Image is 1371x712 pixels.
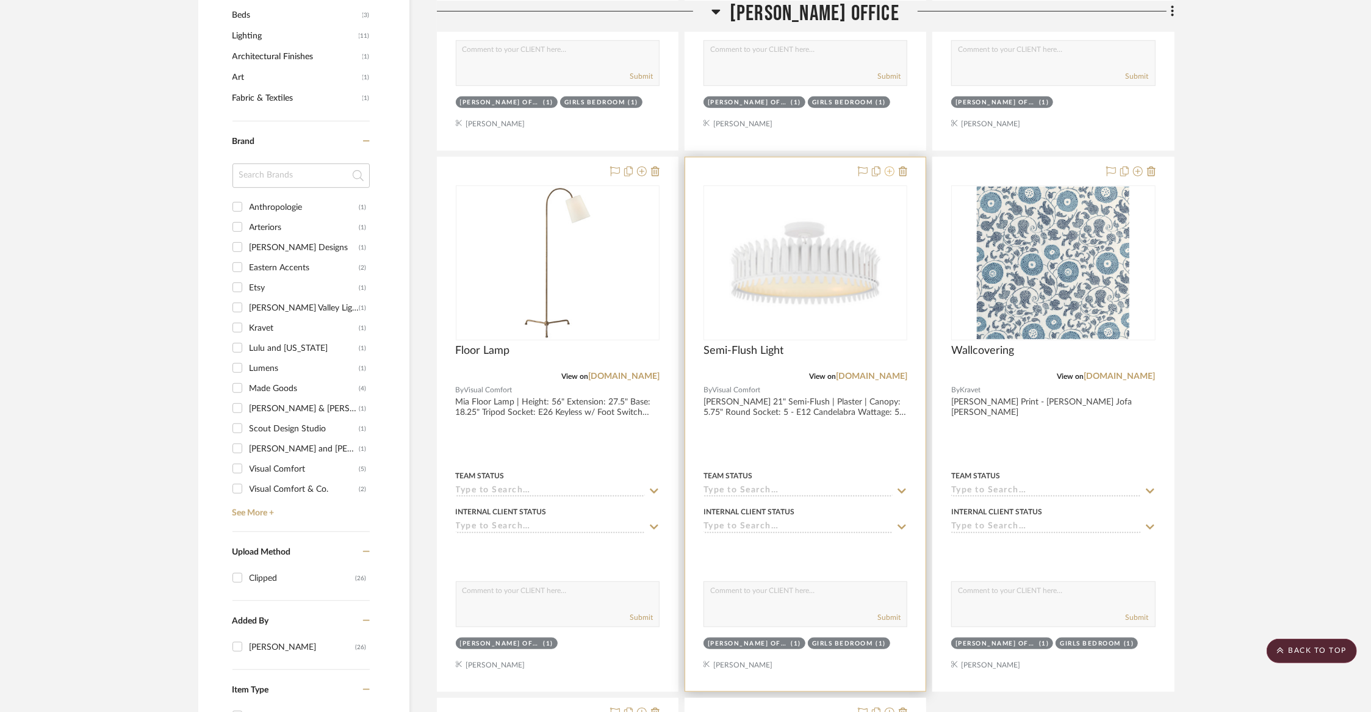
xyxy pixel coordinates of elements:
[232,686,269,694] span: Item Type
[232,164,370,188] input: Search Brands
[955,639,1036,649] div: [PERSON_NAME] Office
[876,639,886,649] div: (1)
[708,98,788,107] div: [PERSON_NAME] Office
[460,98,541,107] div: [PERSON_NAME] Office
[232,26,356,46] span: Lighting
[460,639,541,649] div: [PERSON_NAME] Office
[481,187,634,339] img: Floor Lamp
[359,399,367,419] div: (1)
[232,67,359,88] span: Art
[232,46,359,67] span: Architectural Finishes
[960,384,981,396] span: Kravet
[359,439,367,459] div: (1)
[703,522,893,533] input: Type to Search…
[1084,372,1156,381] a: [DOMAIN_NAME]
[955,98,1036,107] div: [PERSON_NAME] Office
[1124,639,1134,649] div: (1)
[250,298,359,318] div: [PERSON_NAME] Valley Lighting
[456,470,505,481] div: Team Status
[250,569,356,588] div: Clipped
[359,480,367,499] div: (2)
[708,639,788,649] div: [PERSON_NAME] Office
[456,384,464,396] span: By
[951,522,1140,533] input: Type to Search…
[588,372,660,381] a: [DOMAIN_NAME]
[359,359,367,378] div: (1)
[359,218,367,237] div: (1)
[951,344,1014,358] span: Wallcovering
[876,98,886,107] div: (1)
[977,187,1129,339] img: Wallcovering
[359,459,367,479] div: (5)
[1267,639,1357,663] scroll-to-top-button: BACK TO TOP
[1060,639,1121,649] div: Girls Bedroom
[250,238,359,257] div: [PERSON_NAME] Designs
[359,26,370,46] span: (11)
[464,384,513,396] span: Visual Comfort
[250,198,359,217] div: Anthropologie
[703,486,893,497] input: Type to Search…
[877,612,901,623] button: Submit
[1039,98,1049,107] div: (1)
[232,548,291,556] span: Upload Method
[232,137,255,146] span: Brand
[812,98,873,107] div: Girls Bedroom
[250,278,359,298] div: Etsy
[456,522,645,533] input: Type to Search…
[1126,612,1149,623] button: Submit
[951,506,1042,517] div: Internal Client Status
[250,258,359,278] div: Eastern Accents
[1057,373,1084,380] span: View on
[250,379,359,398] div: Made Goods
[359,278,367,298] div: (1)
[809,373,836,380] span: View on
[359,198,367,217] div: (1)
[362,47,370,67] span: (1)
[951,384,960,396] span: By
[703,470,752,481] div: Team Status
[1126,71,1149,82] button: Submit
[1039,639,1049,649] div: (1)
[250,419,359,439] div: Scout Design Studio
[628,98,638,107] div: (1)
[362,68,370,87] span: (1)
[951,470,1000,481] div: Team Status
[703,344,783,358] span: Semi-Flush Light
[232,5,359,26] span: Beds
[359,419,367,439] div: (1)
[250,459,359,479] div: Visual Comfort
[703,384,712,396] span: By
[704,186,907,340] div: 0
[543,639,553,649] div: (1)
[359,258,367,278] div: (2)
[543,98,553,107] div: (1)
[232,617,269,625] span: Added By
[712,384,760,396] span: Visual Comfort
[250,439,359,459] div: [PERSON_NAME] and [PERSON_NAME]
[630,71,653,82] button: Submit
[359,379,367,398] div: (4)
[359,298,367,318] div: (1)
[703,506,794,517] div: Internal Client Status
[359,318,367,338] div: (1)
[561,373,588,380] span: View on
[250,480,359,499] div: Visual Comfort & Co.
[564,98,625,107] div: Girls Bedroom
[250,359,359,378] div: Lumens
[356,569,367,588] div: (26)
[456,344,510,358] span: Floor Lamp
[836,372,907,381] a: [DOMAIN_NAME]
[456,506,547,517] div: Internal Client Status
[250,218,359,237] div: Arteriors
[630,612,653,623] button: Submit
[456,486,645,497] input: Type to Search…
[729,187,882,339] img: Semi-Flush Light
[812,639,873,649] div: Girls Bedroom
[232,88,359,109] span: Fabric & Textiles
[877,71,901,82] button: Submit
[356,638,367,657] div: (26)
[250,638,356,657] div: [PERSON_NAME]
[229,499,370,519] a: See More +
[362,88,370,108] span: (1)
[791,98,801,107] div: (1)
